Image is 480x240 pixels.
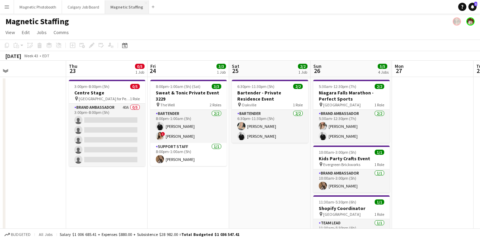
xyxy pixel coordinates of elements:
app-card-role: Brand Ambassador1/110:00am-3:00pm (5h)[PERSON_NAME] [313,169,390,193]
div: 1 Job [135,70,144,75]
span: Total Budgeted $1 036 547.41 [181,232,239,237]
h3: Niagara Falls Marathon - Perfect Sports [313,90,390,102]
button: Budgeted [3,231,32,238]
div: EDT [42,53,49,58]
app-card-role: Brand Ambassador2/25:30am-12:30pm (7h)[PERSON_NAME][PERSON_NAME] [313,110,390,143]
span: 10:00am-3:00pm (5h) [319,150,356,155]
span: Budgeted [11,232,31,237]
span: 24 [149,67,156,75]
span: 1/1 [375,199,384,205]
app-card-role: Bartender2/28:00pm-1:00am (5h)[PERSON_NAME]![PERSON_NAME] [150,110,227,143]
app-user-avatar: Kara & Monika [466,17,475,26]
span: 26 [312,67,321,75]
span: 3:00pm-8:00pm (5h) [74,84,109,89]
span: Week 43 [22,53,40,58]
span: 1 Role [374,102,384,107]
span: 5/5 [378,64,387,69]
button: Magnetic Photobooth [14,0,62,14]
span: 3/3 [216,64,226,69]
div: [DATE] [5,52,21,59]
app-card-role: Bartender2/26:30pm-11:30pm (5h)[PERSON_NAME][PERSON_NAME] [232,110,308,143]
span: 1 Role [374,162,384,167]
app-job-card: 10:00am-3:00pm (5h)1/1Kids Party Crafts Event Evergreen Brickworks1 RoleBrand Ambassador1/110:00a... [313,146,390,193]
span: 0/5 [135,64,145,69]
span: Thu [69,63,77,69]
span: [GEOGRAPHIC_DATA] for Performing Arts [79,96,130,101]
span: 0/5 [130,84,140,89]
span: 25 [231,67,239,75]
span: 23 [68,67,77,75]
span: 1 Role [130,96,140,101]
span: View [5,29,15,35]
span: 5:30am-12:30pm (7h) [319,84,356,89]
span: Jobs [36,29,47,35]
span: Comms [54,29,69,35]
app-job-card: 5:30am-12:30pm (7h)2/2Niagara Falls Marathon - Perfect Sports [GEOGRAPHIC_DATA]1 RoleBrand Ambass... [313,80,390,143]
h3: Shopify Coordinator [313,205,390,211]
button: Calgary Job Board [62,0,105,14]
a: 1 [468,3,477,11]
div: Salary $1 006 685.41 + Expenses $880.00 + Subsistence $28 982.00 = [60,232,239,237]
span: [GEOGRAPHIC_DATA] [323,102,361,107]
span: The Well [160,102,175,107]
span: 11:30am-5:30pm (6h) [319,199,356,205]
span: 1 [474,2,477,6]
span: Edit [22,29,30,35]
span: 3/3 [212,84,221,89]
app-user-avatar: Bianca Fantauzzi [453,17,461,26]
app-job-card: 6:30pm-11:30pm (5h)2/2Bartender - Private Residence Event Oakville1 RoleBartender2/26:30pm-11:30p... [232,80,308,143]
h3: Centre Stage [69,90,145,96]
h3: Sweat & Tonic Private Event 3229 [150,90,227,102]
app-job-card: 3:00pm-8:00pm (5h)0/5Centre Stage [GEOGRAPHIC_DATA] for Performing Arts1 RoleBrand Ambassador40A0... [69,80,145,166]
span: 1 Role [374,212,384,217]
a: View [3,28,18,37]
a: Edit [19,28,32,37]
span: 8:00pm-1:00am (5h) (Sat) [156,84,200,89]
span: Mon [395,63,404,69]
span: 1 Role [293,102,303,107]
span: [GEOGRAPHIC_DATA] [323,212,361,217]
span: 2 Roles [210,102,221,107]
app-card-role: Support Staff1/18:00pm-1:00am (5h)[PERSON_NAME] [150,143,227,166]
div: 1 Job [217,70,226,75]
span: 27 [394,67,404,75]
div: 4 Jobs [378,70,389,75]
span: 1/1 [375,150,384,155]
span: Fri [150,63,156,69]
div: 1 Job [298,70,307,75]
span: Sun [313,63,321,69]
span: 2/2 [375,84,384,89]
span: 2/2 [298,64,307,69]
span: 6:30pm-11:30pm (5h) [237,84,274,89]
h3: Bartender - Private Residence Event [232,90,308,102]
h1: Magnetic Staffing [5,16,69,27]
span: 2/2 [293,84,303,89]
a: Jobs [34,28,49,37]
span: Oakville [242,102,256,107]
h3: Kids Party Crafts Event [313,155,390,162]
span: All jobs [37,232,54,237]
span: Evergreen Brickworks [323,162,360,167]
app-card-role: Brand Ambassador40A0/53:00pm-8:00pm (5h) [69,104,145,166]
a: Comms [51,28,72,37]
span: ! [161,132,165,136]
app-job-card: 8:00pm-1:00am (5h) (Sat)3/3Sweat & Tonic Private Event 3229 The Well2 RolesBartender2/28:00pm-1:0... [150,80,227,166]
span: Sat [232,63,239,69]
button: Magnetic Staffing [105,0,149,14]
